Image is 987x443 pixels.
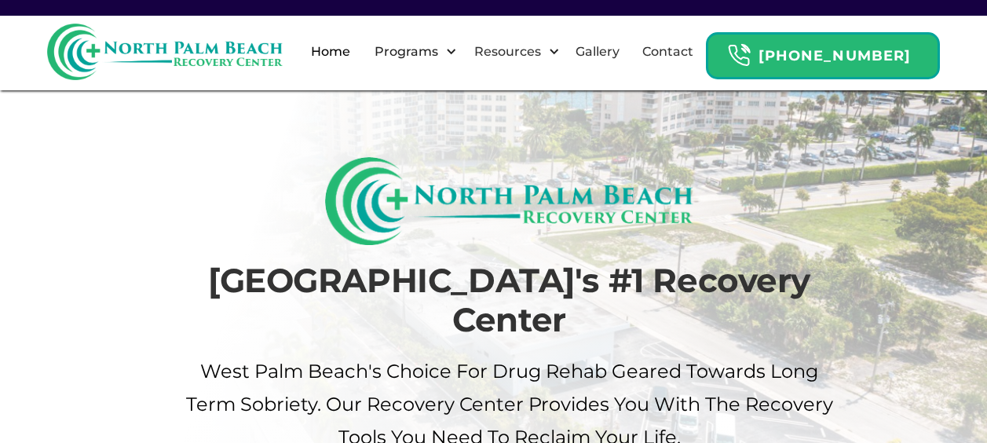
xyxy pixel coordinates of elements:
a: Contact [633,27,703,77]
div: Programs [371,42,442,61]
div: Resources [470,42,545,61]
h1: [GEOGRAPHIC_DATA]'s #1 Recovery Center [184,261,835,340]
div: Resources [461,27,564,77]
a: Gallery [566,27,629,77]
a: Home [302,27,360,77]
a: Header Calendar Icons[PHONE_NUMBER] [706,24,940,79]
div: Programs [361,27,461,77]
img: Header Calendar Icons [727,43,751,68]
img: North Palm Beach Recovery Logo (Rectangle) [325,157,693,245]
strong: [PHONE_NUMBER] [759,47,911,64]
